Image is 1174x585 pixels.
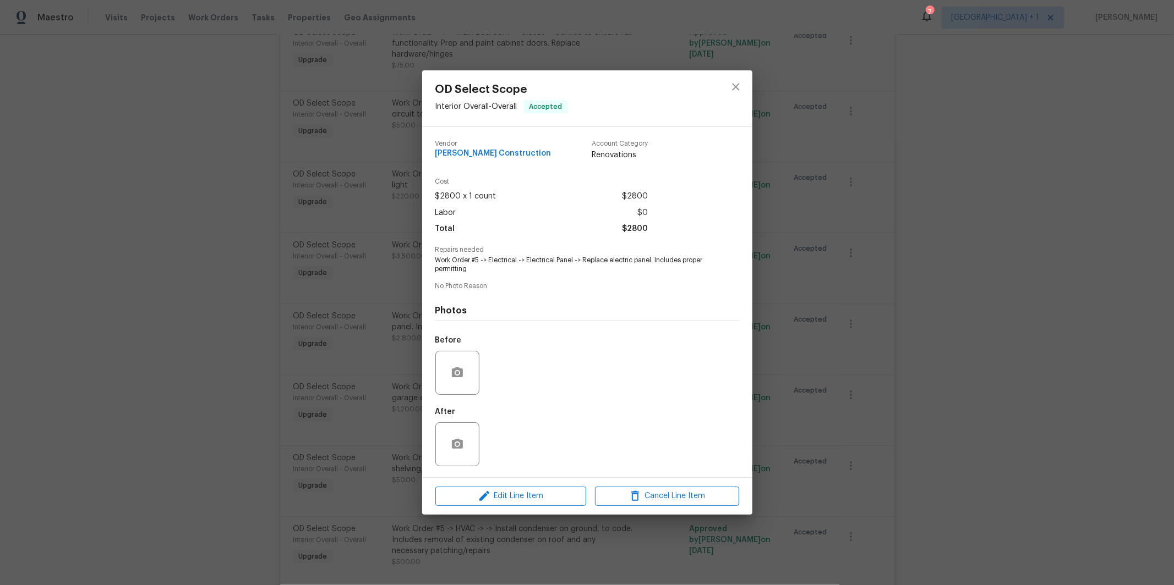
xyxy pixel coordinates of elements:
span: $2800 x 1 count [435,189,496,205]
span: OD Select Scope [435,84,568,96]
h5: After [435,408,456,416]
span: No Photo Reason [435,283,739,290]
span: Labor [435,205,456,221]
span: Edit Line Item [439,489,583,503]
span: Cancel Line Item [598,489,736,503]
span: Total [435,221,455,237]
span: $2800 [622,221,648,237]
span: Repairs needed [435,246,739,253]
span: [PERSON_NAME] Construction [435,150,551,158]
span: Accepted [525,101,567,112]
span: Interior Overall - Overall [435,103,517,111]
span: Vendor [435,140,551,147]
h5: Before [435,336,462,344]
span: Work Order #5 -> Electrical -> Electrical Panel -> Replace electric panel. Includes proper permit... [435,256,709,274]
span: Cost [435,178,648,185]
span: Account Category [592,140,648,147]
button: Edit Line Item [435,487,586,506]
span: Renovations [592,150,648,161]
h4: Photos [435,305,739,316]
span: $2800 [622,189,648,205]
button: Cancel Line Item [595,487,739,506]
div: 7 [926,7,933,18]
button: close [723,74,749,100]
span: $0 [637,205,648,221]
